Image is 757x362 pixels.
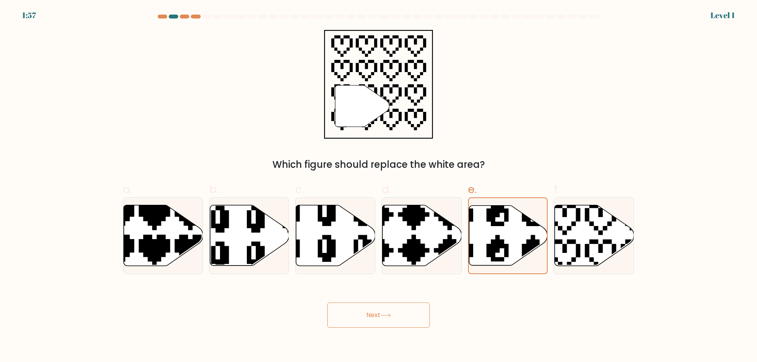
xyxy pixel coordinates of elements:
[22,9,36,21] div: 1:57
[123,182,132,197] span: a.
[710,9,735,21] div: Level 1
[128,158,629,172] div: Which figure should replace the white area?
[382,182,391,197] span: d.
[335,85,389,127] g: "
[209,182,219,197] span: b.
[468,182,477,197] span: e.
[554,182,559,197] span: f.
[295,182,304,197] span: c.
[327,303,430,328] button: Next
